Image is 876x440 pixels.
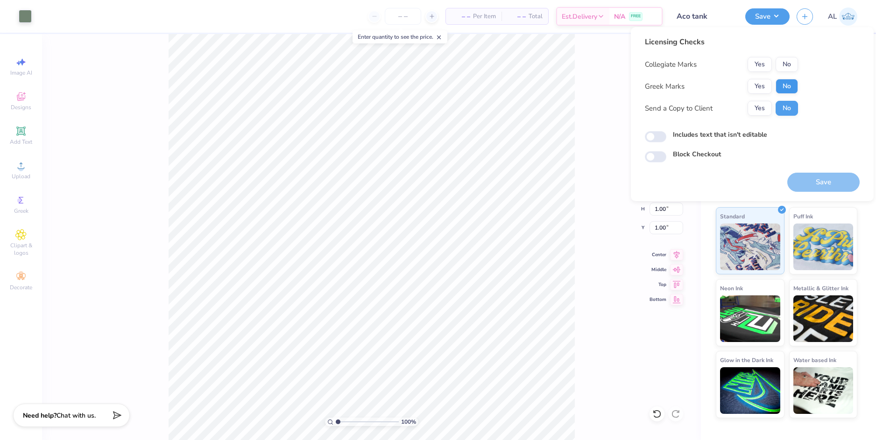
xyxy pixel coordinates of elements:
[720,223,780,270] img: Standard
[748,57,772,72] button: Yes
[452,12,470,21] span: – –
[670,7,738,26] input: Untitled Design
[793,211,813,221] span: Puff Ink
[645,103,713,114] div: Send a Copy to Client
[673,149,721,159] label: Block Checkout
[720,355,773,365] span: Glow in the Dark Ink
[401,418,416,426] span: 100 %
[650,281,666,288] span: Top
[57,411,96,420] span: Chat with us.
[748,101,772,116] button: Yes
[776,79,798,94] button: No
[562,12,597,21] span: Est. Delivery
[776,101,798,116] button: No
[793,367,854,414] img: Water based Ink
[720,367,780,414] img: Glow in the Dark Ink
[793,223,854,270] img: Puff Ink
[645,81,685,92] div: Greek Marks
[507,12,526,21] span: – –
[650,251,666,258] span: Center
[645,36,798,48] div: Licensing Checks
[828,7,857,26] a: AL
[748,79,772,94] button: Yes
[14,207,28,215] span: Greek
[720,295,780,342] img: Neon Ink
[23,411,57,420] strong: Need help?
[720,283,743,293] span: Neon Ink
[10,69,32,77] span: Image AI
[839,7,857,26] img: Alyzza Lydia Mae Sobrino
[5,242,37,257] span: Clipart & logos
[10,284,32,291] span: Decorate
[793,283,848,293] span: Metallic & Glitter Ink
[673,130,767,140] label: Includes text that isn't editable
[385,8,421,25] input: – –
[529,12,543,21] span: Total
[645,59,697,70] div: Collegiate Marks
[793,355,836,365] span: Water based Ink
[631,13,641,20] span: FREE
[353,30,447,43] div: Enter quantity to see the price.
[650,296,666,303] span: Bottom
[828,11,837,22] span: AL
[10,138,32,146] span: Add Text
[720,211,745,221] span: Standard
[11,104,31,111] span: Designs
[745,8,790,25] button: Save
[12,173,30,180] span: Upload
[650,266,666,273] span: Middle
[473,12,496,21] span: Per Item
[614,12,625,21] span: N/A
[776,57,798,72] button: No
[793,295,854,342] img: Metallic & Glitter Ink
